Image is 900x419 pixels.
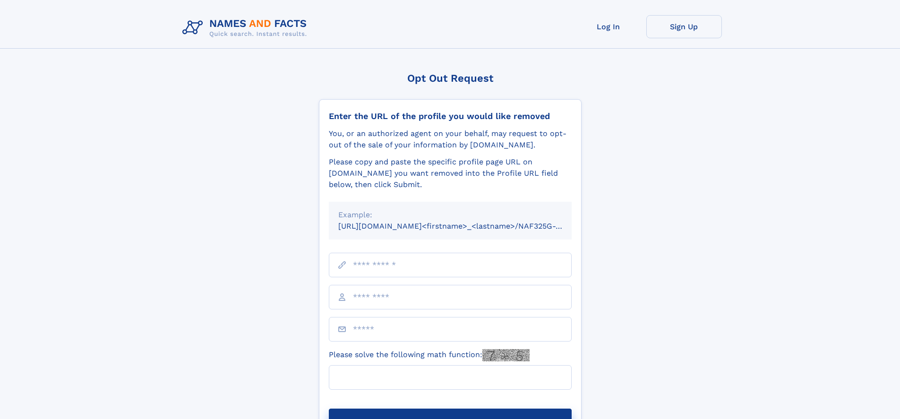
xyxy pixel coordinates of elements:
[571,15,646,38] a: Log In
[179,15,315,41] img: Logo Names and Facts
[319,72,582,84] div: Opt Out Request
[329,128,572,151] div: You, or an authorized agent on your behalf, may request to opt-out of the sale of your informatio...
[338,222,590,231] small: [URL][DOMAIN_NAME]<firstname>_<lastname>/NAF325G-xxxxxxxx
[646,15,722,38] a: Sign Up
[329,349,530,361] label: Please solve the following math function:
[329,156,572,190] div: Please copy and paste the specific profile page URL on [DOMAIN_NAME] you want removed into the Pr...
[338,209,562,221] div: Example:
[329,111,572,121] div: Enter the URL of the profile you would like removed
